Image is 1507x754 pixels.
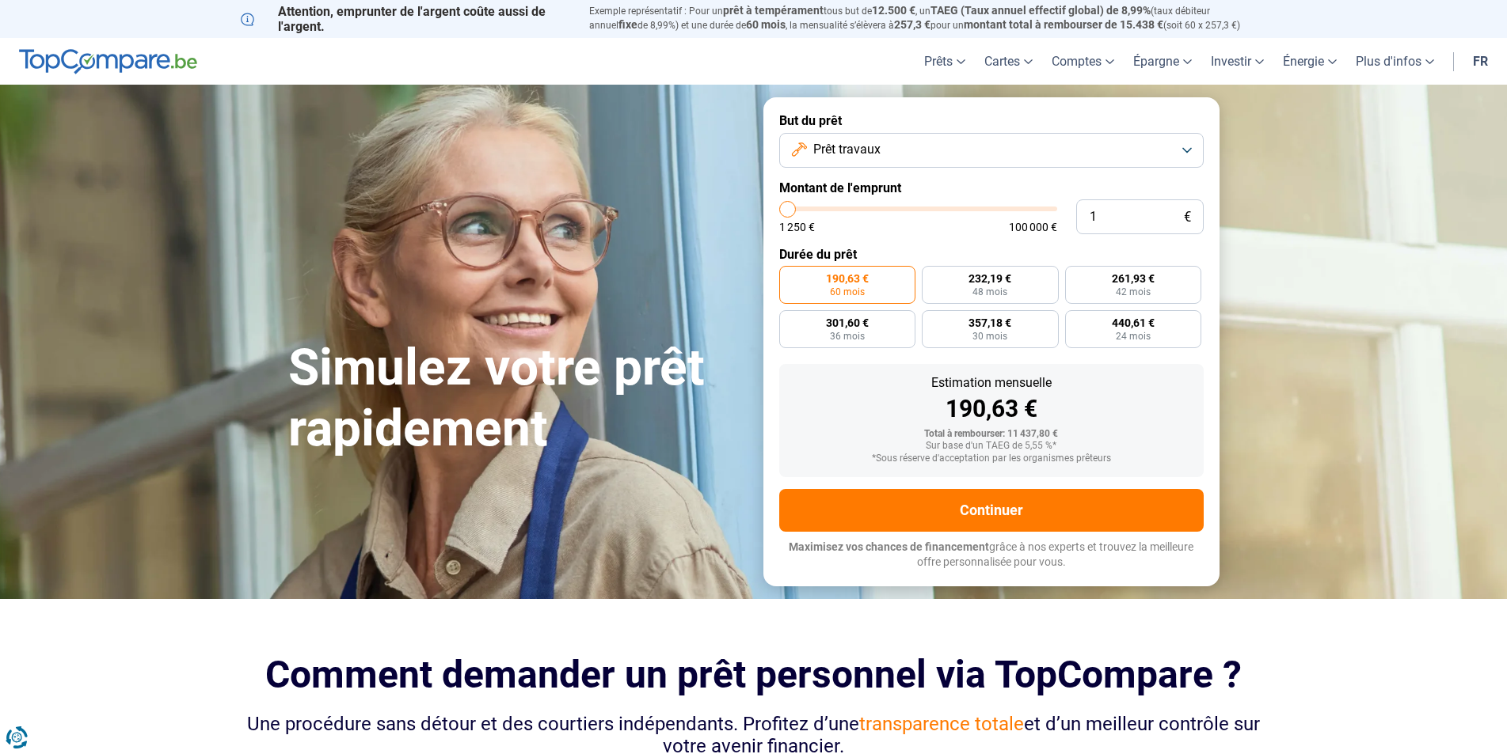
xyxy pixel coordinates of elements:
button: Continuer [779,489,1204,532]
span: Prêt travaux [813,141,881,158]
div: 190,63 € [792,397,1191,421]
span: 190,63 € [826,273,869,284]
img: TopCompare [19,49,197,74]
span: 60 mois [830,287,865,297]
a: Comptes [1042,38,1124,85]
div: Sur base d'un TAEG de 5,55 %* [792,441,1191,452]
span: 24 mois [1116,332,1151,341]
span: montant total à rembourser de 15.438 € [964,18,1163,31]
a: Épargne [1124,38,1201,85]
span: prêt à tempérament [723,4,824,17]
a: Énergie [1273,38,1346,85]
p: grâce à nos experts et trouvez la meilleure offre personnalisée pour vous. [779,540,1204,570]
span: 301,60 € [826,317,869,328]
div: *Sous réserve d'acceptation par les organismes prêteurs [792,453,1191,464]
span: 12.500 € [872,4,915,17]
p: Exemple représentatif : Pour un tous but de , un (taux débiteur annuel de 8,99%) et une durée de ... [589,4,1267,32]
h2: Comment demander un prêt personnel via TopCompare ? [241,653,1267,696]
button: Prêt travaux [779,133,1204,168]
span: 261,93 € [1112,273,1155,284]
a: Prêts [915,38,975,85]
label: Durée du prêt [779,247,1204,262]
span: 30 mois [972,332,1007,341]
label: Montant de l'emprunt [779,180,1204,195]
span: 60 mois [746,18,786,31]
span: 42 mois [1116,287,1151,297]
span: fixe [618,18,637,31]
span: € [1184,210,1191,224]
span: 36 mois [830,332,865,341]
div: Total à rembourser: 11 437,80 € [792,429,1191,440]
span: 1 250 € [779,222,815,233]
span: 232,19 € [969,273,1011,284]
p: Attention, emprunter de l'argent coûte aussi de l'argent. [241,4,570,34]
a: Cartes [975,38,1042,85]
a: fr [1463,38,1497,85]
span: Maximisez vos chances de financement [789,540,989,553]
span: 257,3 € [894,18,930,31]
span: 100 000 € [1009,222,1057,233]
a: Plus d'infos [1346,38,1444,85]
div: Estimation mensuelle [792,377,1191,389]
span: 48 mois [972,287,1007,297]
label: But du prêt [779,113,1204,128]
span: 440,61 € [1112,317,1155,328]
span: TAEG (Taux annuel effectif global) de 8,99% [930,4,1151,17]
span: transparence totale [859,713,1024,735]
span: 357,18 € [969,317,1011,328]
h1: Simulez votre prêt rapidement [288,338,744,460]
a: Investir [1201,38,1273,85]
